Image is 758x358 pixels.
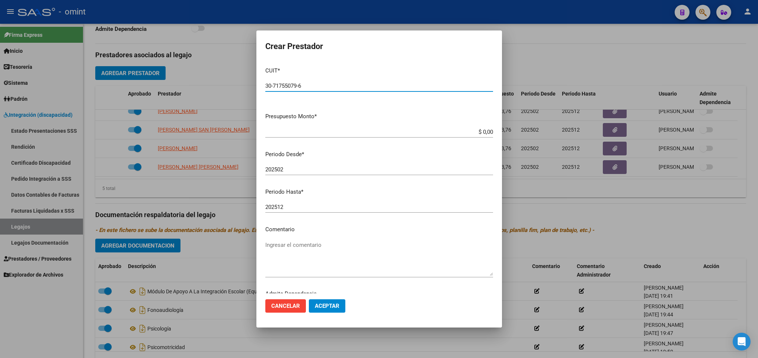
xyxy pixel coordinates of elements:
[265,225,493,234] p: Comentario
[315,303,339,309] span: Aceptar
[265,299,306,313] button: Cancelar
[733,333,751,351] div: Open Intercom Messenger
[265,150,493,159] p: Periodo Desde
[309,299,345,313] button: Aceptar
[265,67,493,75] p: CUIT
[265,188,493,196] p: Periodo Hasta
[271,303,300,309] span: Cancelar
[265,290,493,298] p: Admite Dependencia
[265,39,493,54] h2: Crear Prestador
[265,112,493,121] p: Presupuesto Monto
